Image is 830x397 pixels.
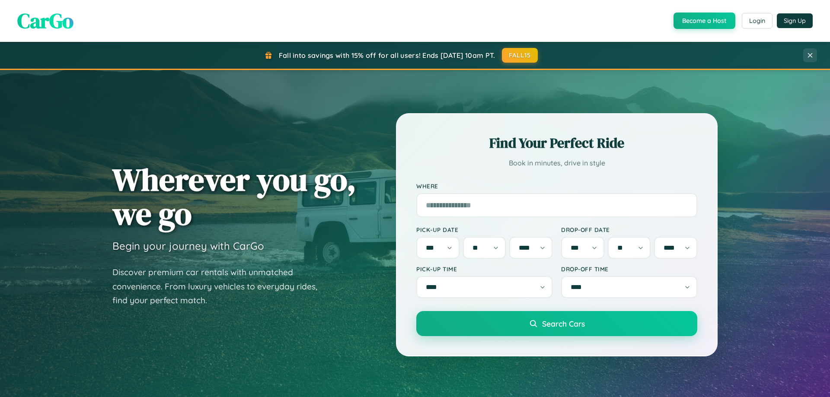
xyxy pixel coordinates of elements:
button: FALL15 [502,48,538,63]
label: Where [416,182,697,190]
p: Book in minutes, drive in style [416,157,697,169]
label: Pick-up Time [416,265,552,273]
button: Become a Host [674,13,735,29]
label: Drop-off Date [561,226,697,233]
button: Search Cars [416,311,697,336]
span: Fall into savings with 15% off for all users! Ends [DATE] 10am PT. [279,51,495,60]
h1: Wherever you go, we go [112,162,356,231]
button: Login [742,13,773,29]
label: Drop-off Time [561,265,697,273]
span: Search Cars [542,319,585,328]
button: Sign Up [777,13,813,28]
label: Pick-up Date [416,226,552,233]
h3: Begin your journey with CarGo [112,239,264,252]
h2: Find Your Perfect Ride [416,133,697,152]
p: Discover premium car rentals with unmatched convenience. From luxury vehicles to everyday rides, ... [112,265,329,308]
span: CarGo [17,6,73,35]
